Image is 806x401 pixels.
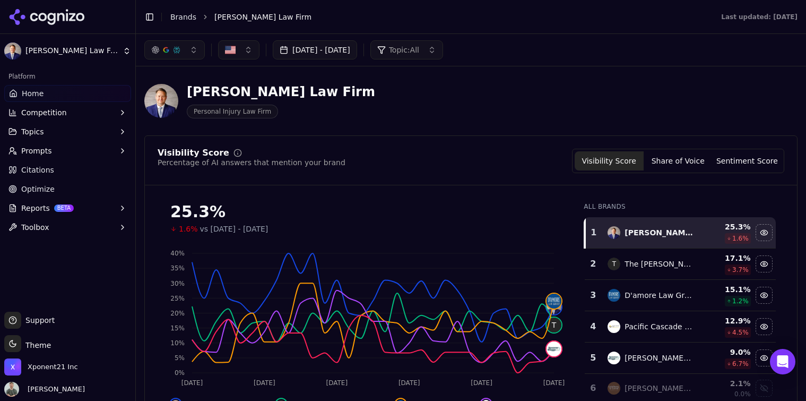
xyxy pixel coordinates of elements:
button: [DATE] - [DATE] [273,40,357,59]
button: Toolbox [4,219,131,236]
button: Open organization switcher [4,359,78,376]
span: Personal Injury Law Firm [187,105,278,118]
span: Reports [21,203,50,214]
span: [PERSON_NAME] Law Firm [25,46,118,56]
button: Hide johnston law firm data [756,224,773,241]
tspan: [DATE] [398,379,420,387]
button: Hide pacific cascade legal data [756,318,773,335]
tr: 1johnston law firm[PERSON_NAME] Law Firm25.3%1.6%Hide johnston law firm data [585,217,776,249]
div: 15.1 % [702,284,750,295]
button: Competition [4,104,131,121]
span: vs [DATE] - [DATE] [200,224,268,234]
div: Last updated: [DATE] [721,13,798,21]
tspan: 15% [170,325,185,332]
button: Open user button [4,382,85,397]
tspan: 40% [170,250,185,257]
tspan: 5% [175,354,185,362]
button: Prompts [4,142,131,159]
img: d'amore law group [608,289,620,302]
span: Prompts [21,146,52,156]
span: [PERSON_NAME] Law Firm [214,12,311,22]
a: Citations [4,161,131,178]
span: Citations [21,165,54,175]
img: Johnston Law Firm [4,42,21,59]
tspan: 35% [170,265,185,272]
div: Percentage of AI answers that mention your brand [158,157,345,168]
div: 25.3% [170,202,562,221]
button: Show goldberg and loren data [756,380,773,397]
div: [PERSON_NAME] Law Firm [625,227,694,238]
tspan: 20% [170,310,185,317]
span: 3.7 % [732,266,749,274]
img: Johnston Law Firm [144,84,178,118]
span: T [547,318,561,332]
button: Hide d'amore law group data [756,287,773,304]
div: [PERSON_NAME] Law Firm [187,83,375,100]
span: Competition [21,107,67,118]
tspan: [DATE] [181,379,203,387]
div: 25.3 % [702,221,750,232]
div: D'amore Law Group [625,290,694,301]
tspan: [DATE] [326,379,348,387]
div: All Brands [584,202,776,211]
div: 3 [589,289,597,302]
span: 0.0% [734,390,751,398]
span: BETA [54,204,74,212]
div: [PERSON_NAME] And [PERSON_NAME] [625,383,694,394]
img: spooner staggs [547,342,561,356]
span: [PERSON_NAME] [23,385,85,394]
tspan: 30% [170,280,185,287]
div: 2.1 % [702,378,750,389]
span: Theme [21,341,51,349]
span: 6.7 % [732,360,749,368]
div: Open Intercom Messenger [770,349,795,374]
div: 6 [589,382,597,395]
tspan: 0% [175,369,185,377]
tspan: [DATE] [254,379,275,387]
span: Toolbox [21,222,49,233]
tspan: [DATE] [543,379,565,387]
tr: 4pacific cascade legalPacific Cascade Legal12.9%4.5%Hide pacific cascade legal data [585,311,776,343]
a: Brands [170,13,196,21]
div: [PERSON_NAME] [PERSON_NAME] [625,353,694,363]
tr: 3d'amore law groupD'amore Law Group15.1%1.2%Hide d'amore law group data [585,280,776,311]
div: The [PERSON_NAME] Law Firm [625,259,694,269]
a: Home [4,85,131,102]
div: Platform [4,68,131,85]
img: pacific cascade legal [608,320,620,333]
span: Xponent21 Inc [28,362,78,372]
span: 1.6% [179,224,198,234]
span: 1.6 % [732,234,749,243]
tspan: [DATE] [471,379,492,387]
img: goldberg and loren [608,382,620,395]
img: d'amore law group [547,294,561,309]
div: Visibility Score [158,149,229,157]
tspan: 10% [170,339,185,347]
span: Support [21,315,55,326]
div: 1 [590,226,597,239]
img: Xponent21 Inc [4,359,21,376]
div: 2 [589,258,597,270]
span: 4.5 % [732,328,749,337]
div: 9.0 % [702,347,750,357]
img: United States [225,45,236,55]
button: Hide spooner staggs data [756,349,773,366]
span: Topics [21,126,44,137]
span: 1.2 % [732,297,749,305]
span: Topic: All [389,45,419,55]
img: johnston law firm [608,226,620,239]
button: Share of Voice [644,151,713,170]
button: ReportsBETA [4,200,131,217]
button: Topics [4,123,131,140]
div: 4 [589,320,597,333]
img: spooner staggs [608,352,620,364]
tr: 5spooner staggs[PERSON_NAME] [PERSON_NAME]9.0%6.7%Hide spooner staggs data [585,343,776,374]
button: Sentiment Score [713,151,782,170]
div: Pacific Cascade Legal [625,321,694,332]
nav: breadcrumb [170,12,700,22]
span: T [608,258,620,270]
div: 12.9 % [702,315,750,326]
a: Optimize [4,181,131,198]
tspan: 25% [170,295,185,302]
div: 17.1 % [702,253,750,263]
